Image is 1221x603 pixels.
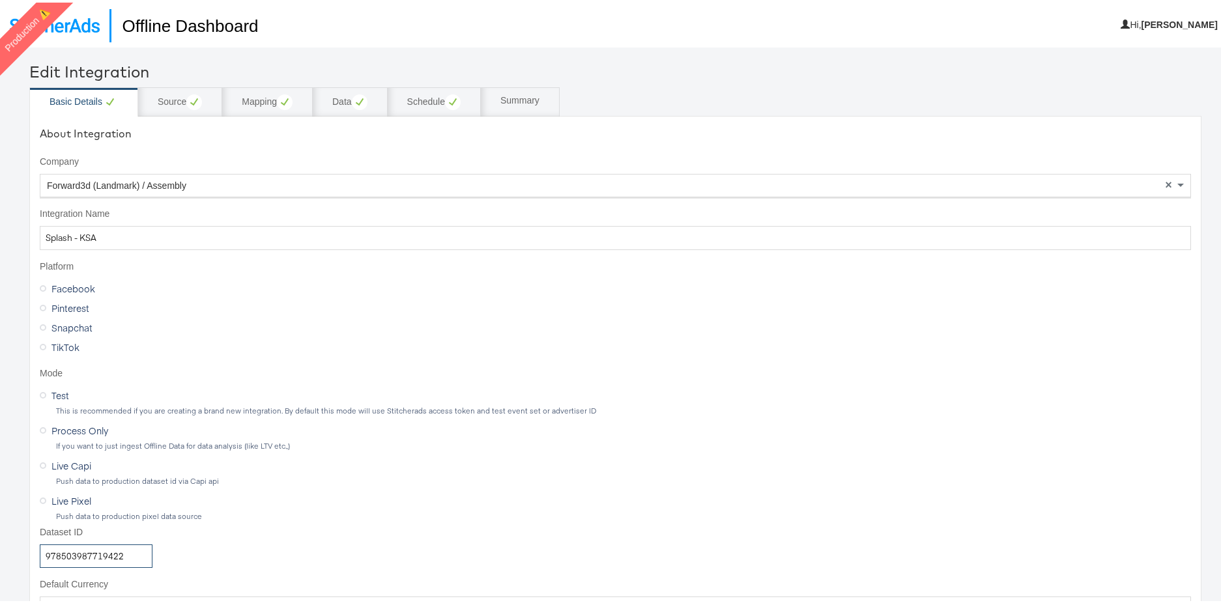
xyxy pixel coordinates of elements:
[1142,17,1218,27] b: [PERSON_NAME]
[51,386,69,399] span: Test
[51,299,89,312] span: Pinterest
[332,92,367,107] div: Data
[40,153,1191,166] label: Company
[29,58,1201,80] div: Edit Integration
[40,205,1191,218] label: Integration Name
[1163,172,1174,194] span: Clear value
[40,223,1191,247] input: Integration Name
[55,509,1191,518] div: Push data to production pixel data source
[51,456,91,470] span: Live Capi
[158,92,202,107] div: Source
[55,439,1191,448] div: If you want to just ingest Offline Data for data analysis (like LTV etc.,)
[109,7,258,40] h1: Offline Dashboard
[40,524,152,537] label: Dataset ID
[242,92,293,107] div: Mapping
[500,92,539,105] div: Summary
[40,124,1191,139] div: About Integration
[40,258,1191,271] label: Platform
[51,421,108,434] span: Process Only
[51,492,91,505] span: Live Pixel
[1165,176,1172,188] span: ×
[55,404,1191,413] div: This is recommended if you are creating a brand new integration. By default this mode will use St...
[51,279,95,292] span: Facebook
[51,318,93,331] span: Snapchat
[40,576,1191,589] label: Default Currency
[51,338,79,351] span: TikTok
[47,178,186,188] span: Forward3d (Landmark) / Assembly
[50,92,118,107] div: Basic Details
[10,16,100,30] img: StitcherAds
[407,92,461,107] div: Schedule
[40,542,152,566] input: Dataset ID
[40,365,1191,378] label: Mode
[55,474,1191,483] div: Push data to production dataset id via Capi api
